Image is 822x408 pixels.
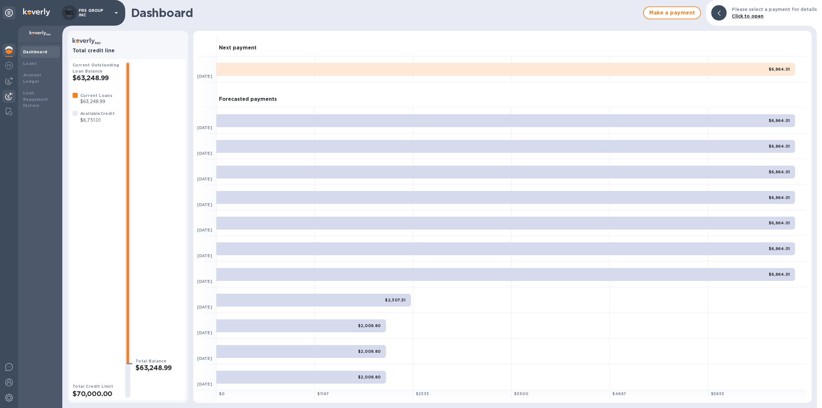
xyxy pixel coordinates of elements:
[197,279,212,284] b: [DATE]
[732,13,764,19] b: Click to open
[73,74,120,82] h2: $63,248.99
[769,195,790,200] b: $6,864.01
[358,323,381,328] b: $2,009.80
[23,91,48,108] b: Loan Repayment History
[197,305,212,309] b: [DATE]
[643,6,701,19] button: Make a payment
[769,272,790,277] b: $6,864.01
[711,391,724,396] b: $ 5833
[219,45,257,51] h3: Next payment
[197,330,212,335] b: [DATE]
[197,74,212,79] b: [DATE]
[219,391,225,396] b: $ 0
[612,391,626,396] b: $ 4667
[514,391,528,396] b: $ 3500
[317,391,329,396] b: $ 1167
[769,144,790,149] b: $6,864.01
[73,384,113,389] b: Total Credit Limit
[219,96,277,102] h3: Forecasted payments
[73,48,183,54] h3: Total credit line
[769,169,790,174] b: $6,864.01
[197,177,212,181] b: [DATE]
[358,375,381,379] b: $2,009.80
[385,298,406,302] b: $2,307.51
[769,221,790,225] b: $6,864.01
[197,151,212,156] b: [DATE]
[23,49,48,54] b: Dashboard
[23,61,37,66] b: Loans
[732,7,817,12] b: Please select a payment for details
[197,228,212,232] b: [DATE]
[416,391,429,396] b: $ 2333
[80,98,112,105] p: $63,248.99
[136,364,183,372] h2: $63,248.99
[358,349,381,354] b: $2,009.80
[80,93,112,98] b: Current Loans
[769,118,790,123] b: $6,864.01
[197,125,212,130] b: [DATE]
[80,111,115,116] b: Available Credit
[79,8,111,17] p: FRS GROUP INC
[769,246,790,251] b: $6,864.01
[3,6,15,19] div: Unpin categories
[197,356,212,361] b: [DATE]
[73,63,119,74] b: Current Outstanding Loan Balance
[80,117,115,124] p: $6,751.01
[769,67,790,72] b: $6,864.01
[197,382,212,386] b: [DATE]
[23,73,41,84] b: Account Ledger
[5,62,13,69] img: Foreign exchange
[131,6,640,20] h1: Dashboard
[73,390,120,398] h2: $70,000.00
[197,202,212,207] b: [DATE]
[197,253,212,258] b: [DATE]
[649,9,695,17] span: Make a payment
[136,359,166,363] b: Total Balance
[23,8,50,16] img: Logo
